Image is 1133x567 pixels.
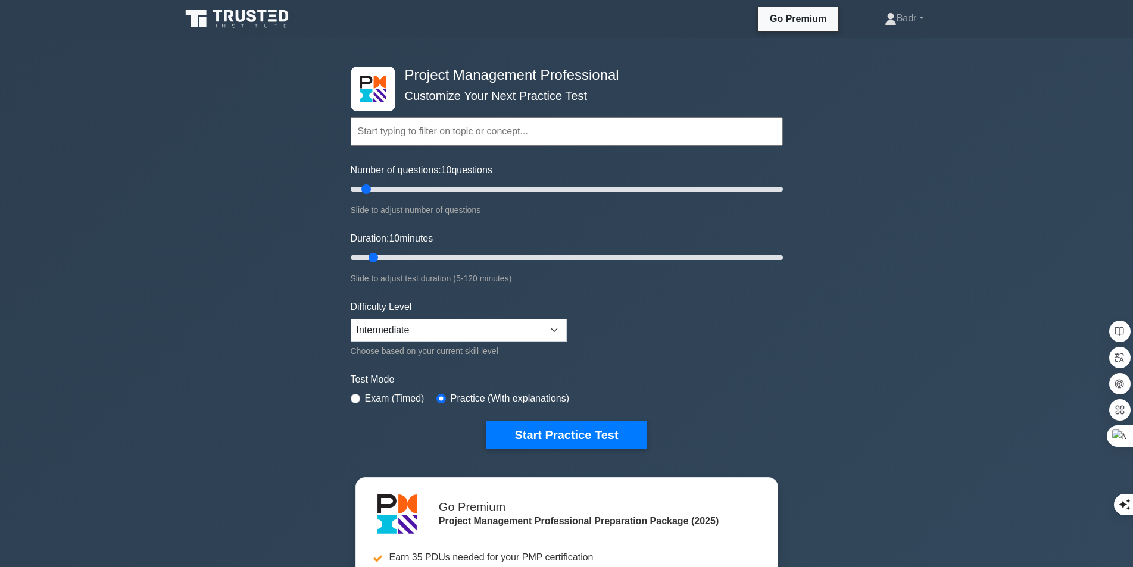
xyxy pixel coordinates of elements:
div: Slide to adjust test duration (5-120 minutes) [351,271,783,286]
label: Duration: minutes [351,231,433,246]
label: Number of questions: questions [351,163,492,177]
label: Exam (Timed) [365,391,425,406]
h4: Project Management Professional [400,67,725,84]
span: 10 [389,233,399,243]
div: Slide to adjust number of questions [351,203,783,217]
a: Go Premium [763,11,834,26]
label: Practice (With explanations) [451,391,569,406]
input: Start typing to filter on topic or concept... [351,117,783,146]
label: Test Mode [351,372,783,387]
div: Choose based on your current skill level [351,344,567,358]
label: Difficulty Level [351,300,412,314]
button: Start Practice Test [486,421,647,449]
span: 10 [441,165,452,175]
a: Badr [856,7,953,30]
